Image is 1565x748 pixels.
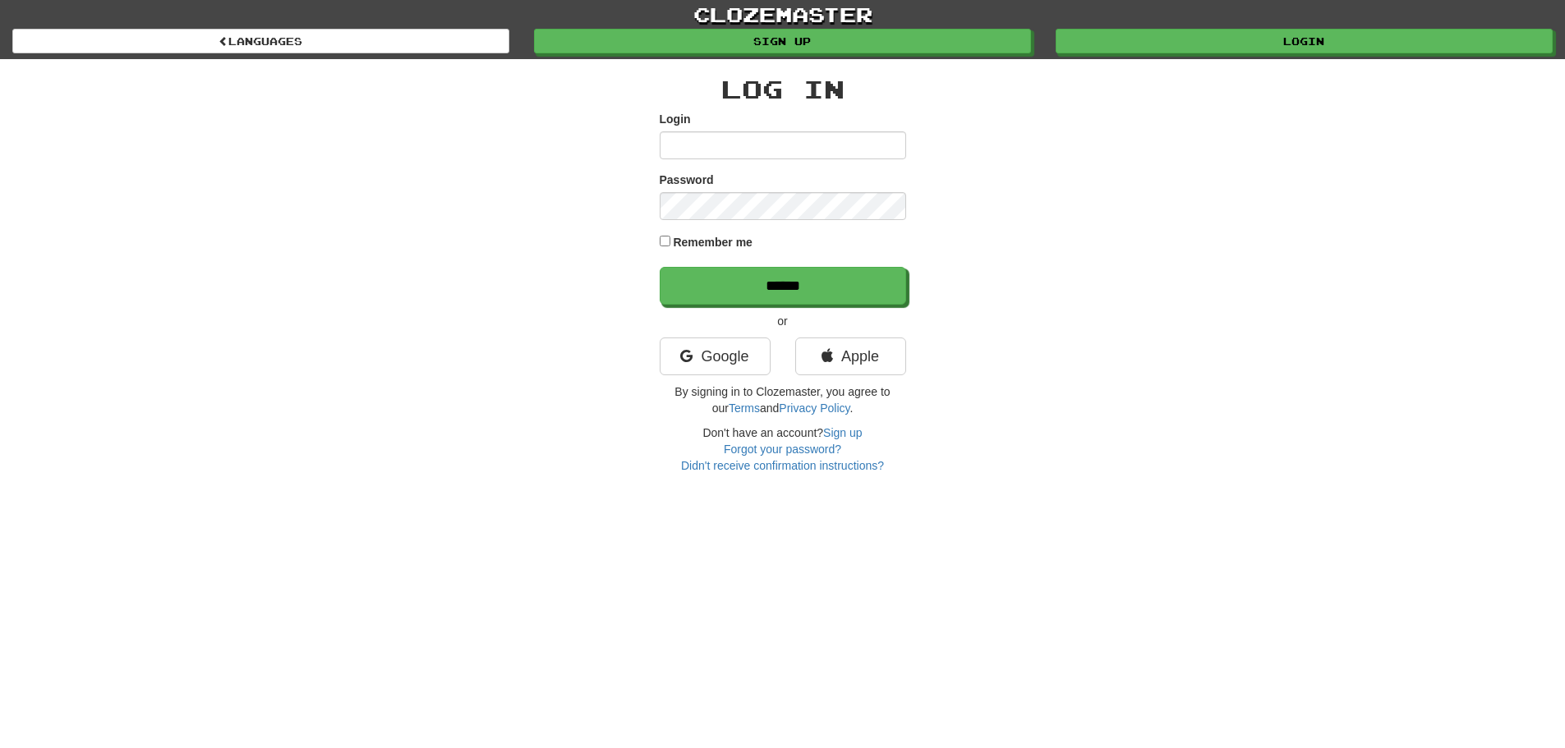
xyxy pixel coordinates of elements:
a: Google [660,337,771,375]
label: Password [660,172,714,188]
label: Login [660,111,691,127]
a: Forgot your password? [724,443,841,456]
a: Sign up [823,426,862,439]
a: Didn't receive confirmation instructions? [681,459,884,472]
a: Sign up [534,29,1031,53]
div: Don't have an account? [660,424,906,474]
a: Privacy Policy [779,402,849,415]
a: Terms [729,402,760,415]
p: By signing in to Clozemaster, you agree to our and . [660,383,906,416]
label: Remember me [673,234,753,250]
p: or [660,313,906,329]
h2: Log In [660,76,906,103]
a: Apple [795,337,906,375]
a: Languages [12,29,509,53]
a: Login [1056,29,1553,53]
